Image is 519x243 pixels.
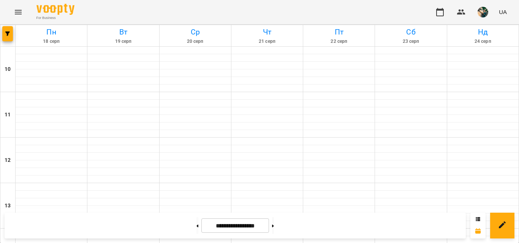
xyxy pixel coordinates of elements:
h6: 19 серп [89,38,158,45]
button: UA [496,5,510,19]
h6: 18 серп [17,38,86,45]
span: For Business [36,16,74,20]
h6: 22 серп [304,38,373,45]
button: Menu [9,3,27,21]
h6: Нд [448,26,517,38]
h6: Пн [17,26,86,38]
h6: Сб [376,26,445,38]
h6: Чт [233,26,302,38]
h6: 11 [5,111,11,119]
h6: 20 серп [161,38,230,45]
h6: 12 [5,156,11,165]
h6: 24 серп [448,38,517,45]
img: Voopty Logo [36,4,74,15]
h6: 13 [5,202,11,210]
span: UA [499,8,507,16]
h6: 23 серп [376,38,445,45]
img: f2c70d977d5f3d854725443aa1abbf76.jpg [478,7,488,17]
h6: 10 [5,65,11,74]
h6: Вт [89,26,158,38]
h6: 21 серп [233,38,302,45]
h6: Пт [304,26,373,38]
h6: Ср [161,26,230,38]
